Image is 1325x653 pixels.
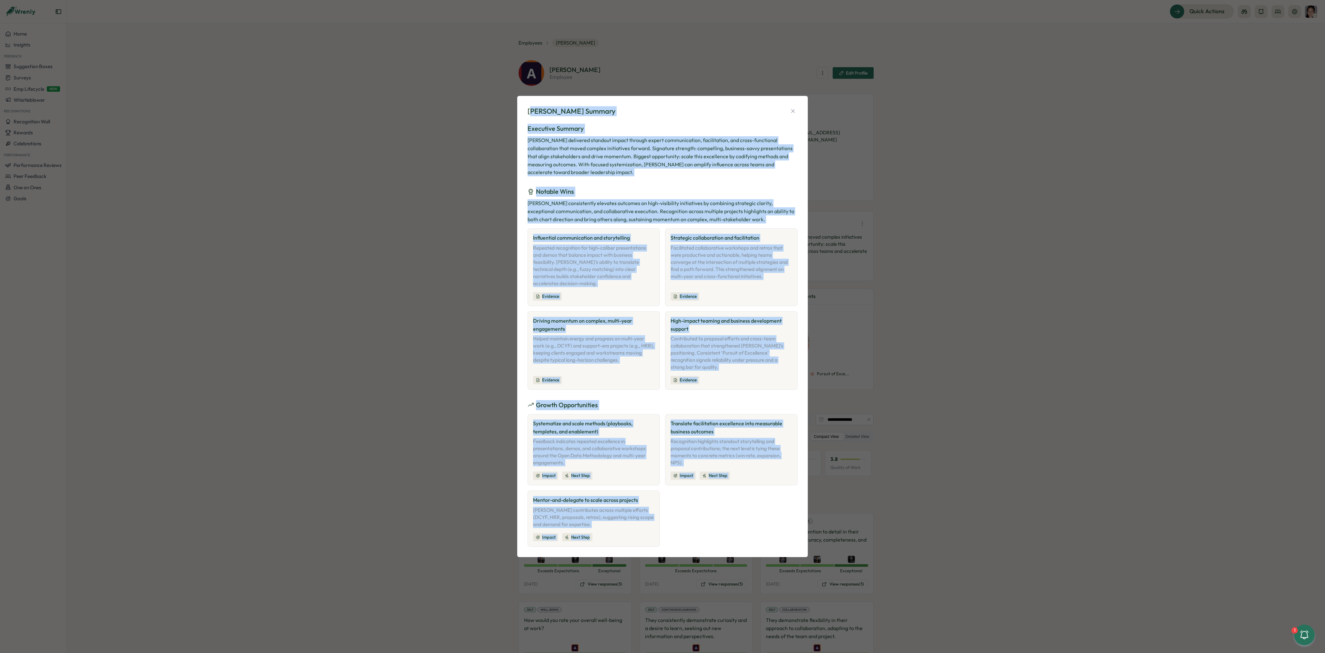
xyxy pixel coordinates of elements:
h4: Driving momentum on complex, multi-year engagements [533,317,654,333]
div: Helped maintain energy and progress on multi-year work (e.g., DCYF) and support-era projects (e.g... [533,335,654,364]
div: Evidence [533,292,562,301]
div: Evidence [533,376,562,384]
div: Evidence [671,376,699,384]
h3: Growth Opportunities [536,400,598,410]
div: Evidence [671,292,699,301]
div: [PERSON_NAME] delivered standout impact through expert communication, facilitation, and cross-fun... [528,136,797,176]
h3: Notable Wins [536,187,574,197]
div: Feedback indicates repeated excellence in presentations, demos, and collaborative workshops aroun... [533,438,654,466]
h4: Influential communication and storytelling [533,234,654,242]
h4: Strategic collaboration and facilitation [671,234,792,242]
button: 1 [1294,625,1315,645]
div: Repeated recognition for high-caliber presentations and demos that balance impact with business f... [533,244,654,287]
h4: Mentor-and-delegate to scale across projects [533,496,654,504]
div: Next Step [562,472,592,480]
div: [PERSON_NAME] contributes across multiple efforts (DCYF, HRR, proposals, retros), suggesting risi... [533,507,654,528]
div: [PERSON_NAME] consistently elevates outcomes on high-visibility initiatives by combining strategi... [528,199,797,223]
div: 1 [1291,627,1298,634]
div: Contributed to proposal efforts and cross-team collaboration that strengthened [PERSON_NAME]’s po... [671,335,792,371]
div: Next Step [562,533,592,542]
div: Impact [533,472,558,480]
h4: Systematize and scale methods (playbooks, templates, and enablement) [533,420,654,436]
h4: High-impact teaming and business development support [671,317,792,333]
div: Recognition highlights standout storytelling and proposal contributions; the next level is tying ... [671,438,792,466]
div: Facilitated collaborative workshops and retros that were productive and actionable, helping teams... [671,244,792,280]
div: [PERSON_NAME] Summary [528,106,615,116]
h4: Translate facilitation excellence into measurable business outcomes [671,420,792,436]
h3: Executive Summary [528,124,797,134]
div: Impact [533,533,558,542]
div: Next Step [700,472,730,480]
div: Impact [671,472,696,480]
